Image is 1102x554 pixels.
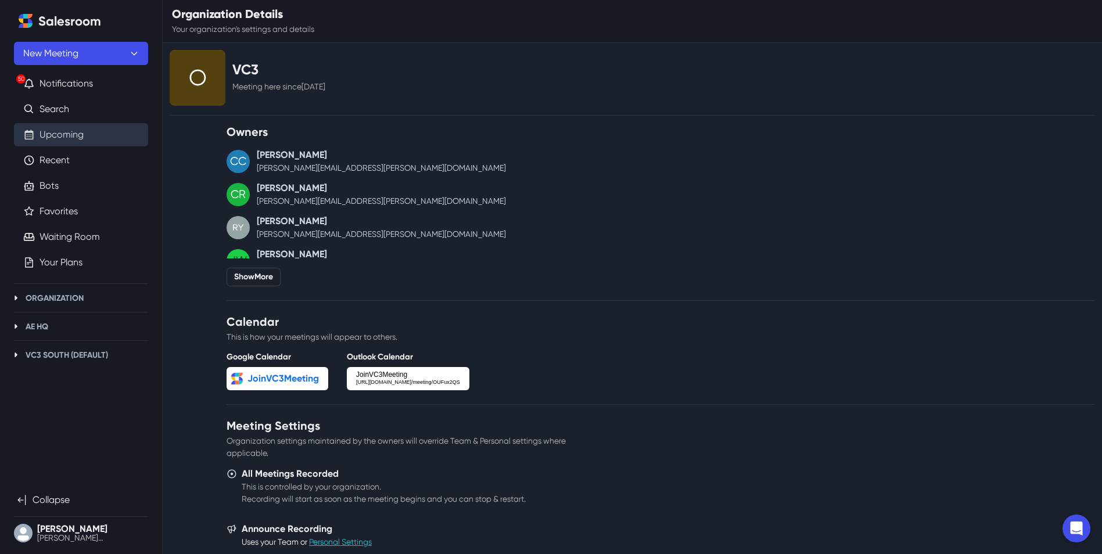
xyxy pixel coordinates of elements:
[227,331,469,343] p: This is how your meetings will appear to others.
[257,195,506,207] p: [PERSON_NAME][EMAIL_ADDRESS][PERSON_NAME][DOMAIN_NAME]
[257,228,506,240] p: [PERSON_NAME][EMAIL_ADDRESS][PERSON_NAME][DOMAIN_NAME]
[351,369,460,380] p: Join VC3 Meeting
[257,162,506,174] p: [PERSON_NAME][EMAIL_ADDRESS][PERSON_NAME][DOMAIN_NAME]
[242,467,526,481] p: All Meetings Recorded
[9,291,23,305] button: Toggle Organization
[257,181,506,195] p: [PERSON_NAME]
[242,493,526,505] p: Recording will start as soon as the meeting begins and you can stop & restart.
[172,23,314,35] p: Your organization's settings and details
[14,42,148,65] button: New Meeting
[9,348,23,362] button: Toggle VC3 South
[247,372,319,386] p: Join VC3 Meeting
[14,521,148,545] button: User menu
[227,125,506,139] h2: Owners
[227,216,250,239] img: Ryan Ashburn
[232,81,325,93] p: Meeting here since [DATE]
[230,156,246,167] div: Courtney Casey
[309,537,372,546] a: Personal Settings
[40,204,78,218] a: Favorites
[40,230,100,244] a: Waiting Room
[33,493,70,507] p: Collapse
[14,72,148,95] button: 50Notifications
[231,189,246,200] div: Chris Russell
[257,214,506,228] p: [PERSON_NAME]
[40,179,59,193] a: Bots
[14,9,37,33] a: Home
[172,7,314,21] h2: Organization Details
[26,292,84,304] p: Organization
[227,435,587,459] p: Organization settings maintained by the owners will override Team & Personal settings where appli...
[9,319,23,333] button: Toggle AE HQ
[40,256,82,269] a: Your Plans
[227,315,469,329] h2: Calendar
[351,379,460,387] p: [URL][DOMAIN_NAME] /meeting/OUFux2QS
[242,536,372,548] p: Uses your Team or
[232,62,325,78] h2: VC3
[1062,515,1090,542] div: Open Intercom Messenger
[227,419,590,433] h2: Meeting Settings
[26,349,108,361] p: VC3 South (Default)
[14,488,148,512] button: Collapse
[242,522,372,536] p: Announce Recording
[189,67,207,89] div: Organization
[227,268,281,286] button: ShowMore
[40,153,70,167] a: Recent
[242,481,526,493] p: This is controlled by your organization.
[257,247,506,261] p: [PERSON_NAME]
[40,102,69,116] a: Search
[227,352,328,362] h2: Google Calendar
[26,321,48,333] p: AE HQ
[40,128,84,142] a: Upcoming
[257,148,506,162] p: [PERSON_NAME]
[229,255,247,266] div: Jonathan Whalley
[38,14,101,29] h2: Salesroom
[347,352,469,362] h2: Outlook Calendar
